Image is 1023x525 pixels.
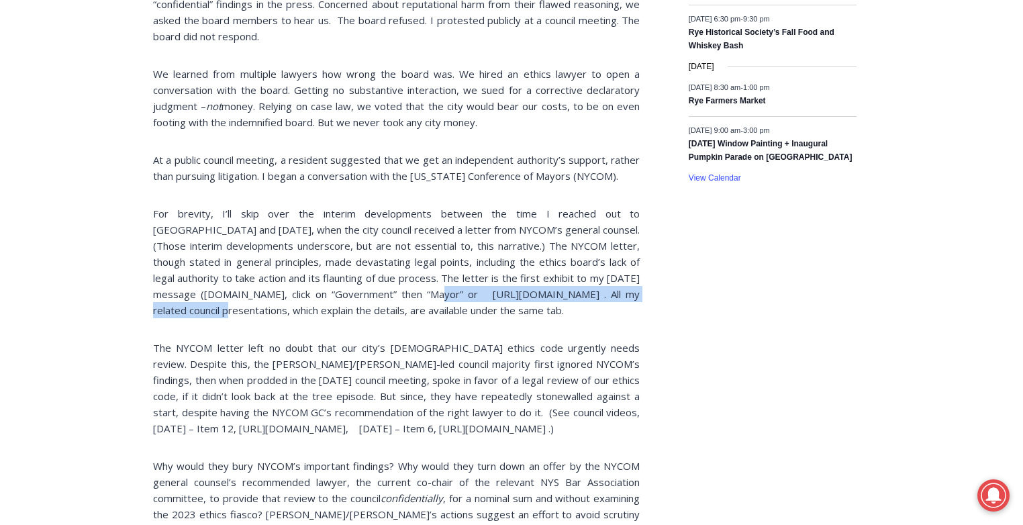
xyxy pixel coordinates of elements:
div: Two by Two Animal Haven & The Nature Company: The Wild World of Animals [140,38,187,124]
p: We learned from multiple lawyers how wrong the board was. We hired an ethics lawyer to open a con... [153,66,640,130]
span: 1:00 pm [743,83,770,91]
a: View Calendar [689,173,741,183]
a: [PERSON_NAME] Read Sanctuary Fall Fest: [DATE] [1,134,194,167]
a: Intern @ [DOMAIN_NAME] [323,130,650,167]
span: Intern @ [DOMAIN_NAME] [351,134,622,164]
p: At a public council meeting, a resident suggested that we get an independent authority’s support,... [153,152,640,184]
span: [DATE] 8:30 am [689,83,740,91]
div: / [150,127,153,140]
time: - [689,14,770,22]
h4: [PERSON_NAME] Read Sanctuary Fall Fest: [DATE] [11,135,172,166]
em: confidentially [381,491,443,505]
span: 3:00 pm [743,126,770,134]
p: The NYCOM letter left no doubt that our city’s [DEMOGRAPHIC_DATA] ethics code urgently needs revi... [153,340,640,436]
span: [DATE] 9:00 am [689,126,740,134]
em: not [206,99,222,113]
a: Rye Historical Society’s Fall Food and Whiskey Bash [689,28,834,51]
a: Rye Farmers Market [689,96,766,107]
div: 6 [140,127,146,140]
time: [DATE] [689,60,714,73]
p: For brevity, I’ll skip over the interim developments between the time I reached out to [GEOGRAPHI... [153,205,640,318]
div: 6 [156,127,162,140]
span: 9:30 pm [743,14,770,22]
a: [DATE] Window Painting + Inaugural Pumpkin Parade on [GEOGRAPHIC_DATA] [689,139,852,162]
time: - [689,83,770,91]
div: "[PERSON_NAME] and I covered the [DATE] Parade, which was a really eye opening experience as I ha... [339,1,634,130]
span: [DATE] 6:30 pm [689,14,740,22]
time: - [689,126,770,134]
